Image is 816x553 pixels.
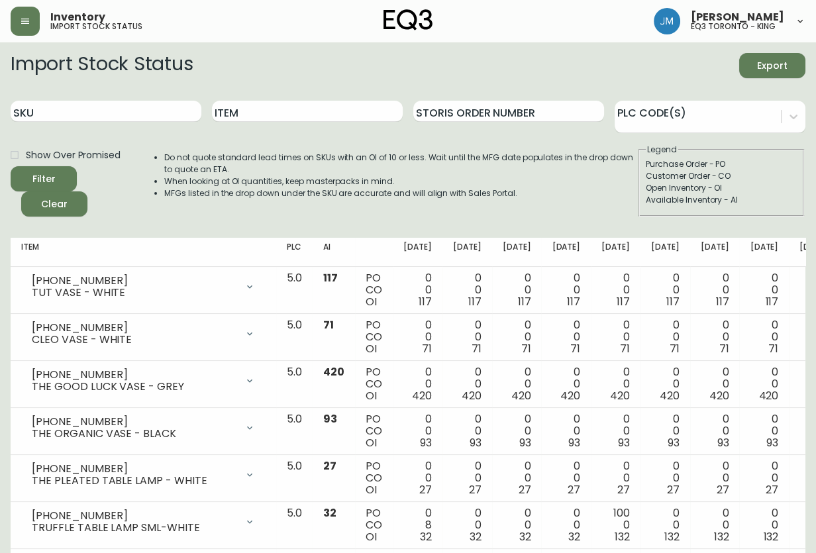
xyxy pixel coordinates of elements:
[601,272,630,308] div: 0 0
[646,144,678,156] legend: Legend
[552,413,580,449] div: 0 0
[366,529,377,544] span: OI
[276,238,313,267] th: PLC
[701,507,729,543] div: 0 0
[453,507,482,543] div: 0 0
[591,238,640,267] th: [DATE]
[276,408,313,455] td: 5.0
[453,319,482,355] div: 0 0
[664,529,680,544] span: 132
[492,238,542,267] th: [DATE]
[615,529,630,544] span: 132
[164,152,637,176] li: Do not quote standard lead times on SKUs with an OI of 10 or less. Wait until the MFG date popula...
[503,272,531,308] div: 0 0
[714,529,729,544] span: 132
[393,238,442,267] th: [DATE]
[618,435,630,450] span: 93
[420,529,432,544] span: 32
[32,522,236,534] div: TRUFFLE TABLE LAMP SML-WHITE
[601,460,630,496] div: 0 0
[568,482,580,497] span: 27
[701,413,729,449] div: 0 0
[739,238,789,267] th: [DATE]
[32,463,236,475] div: [PHONE_NUMBER]
[521,341,531,356] span: 71
[651,319,680,355] div: 0 0
[651,366,680,402] div: 0 0
[403,319,432,355] div: 0 0
[276,502,313,549] td: 5.0
[26,148,121,162] span: Show Over Promised
[617,482,630,497] span: 27
[646,182,797,194] div: Open Inventory - OI
[383,9,433,30] img: logo
[420,435,432,450] span: 93
[403,272,432,308] div: 0 0
[620,341,630,356] span: 71
[453,413,482,449] div: 0 0
[519,482,531,497] span: 27
[660,388,680,403] span: 420
[21,319,266,348] div: [PHONE_NUMBER]CLEO VASE - WHITE
[21,507,266,536] div: [PHONE_NUMBER]TRUFFLE TABLE LAMP SML-WHITE
[701,272,729,308] div: 0 0
[503,507,531,543] div: 0 0
[640,238,690,267] th: [DATE]
[519,435,531,450] span: 93
[560,388,580,403] span: 420
[519,529,531,544] span: 32
[503,413,531,449] div: 0 0
[323,270,338,285] span: 117
[32,416,236,428] div: [PHONE_NUMBER]
[670,341,680,356] span: 71
[568,529,580,544] span: 32
[21,366,266,395] div: [PHONE_NUMBER]THE GOOD LUCK VASE - GREY
[709,388,729,403] span: 420
[403,413,432,449] div: 0 0
[32,428,236,440] div: THE ORGANIC VASE - BLACK
[739,53,805,78] button: Export
[11,166,77,191] button: Filter
[472,341,482,356] span: 71
[313,238,355,267] th: AI
[552,507,580,543] div: 0 0
[552,272,580,308] div: 0 0
[601,319,630,355] div: 0 0
[462,388,482,403] span: 420
[766,482,778,497] span: 27
[765,294,778,309] span: 117
[366,507,382,543] div: PO CO
[610,388,630,403] span: 420
[568,435,580,450] span: 93
[366,413,382,449] div: PO CO
[768,341,778,356] span: 71
[750,272,778,308] div: 0 0
[601,413,630,449] div: 0 0
[701,319,729,355] div: 0 0
[750,366,778,402] div: 0 0
[719,341,729,356] span: 71
[503,460,531,496] div: 0 0
[276,314,313,361] td: 5.0
[468,294,482,309] span: 117
[366,460,382,496] div: PO CO
[32,334,236,346] div: CLEO VASE - WHITE
[366,482,377,497] span: OI
[651,507,680,543] div: 0 0
[403,366,432,402] div: 0 0
[11,238,276,267] th: Item
[32,510,236,522] div: [PHONE_NUMBER]
[470,435,482,450] span: 93
[750,507,778,543] div: 0 0
[366,341,377,356] span: OI
[21,191,87,217] button: Clear
[412,388,432,403] span: 420
[666,294,680,309] span: 117
[453,460,482,496] div: 0 0
[164,187,637,199] li: MFGs listed in the drop down under the SKU are accurate and will align with Sales Portal.
[276,361,313,408] td: 5.0
[570,341,580,356] span: 71
[750,319,778,355] div: 0 0
[617,294,630,309] span: 117
[667,482,680,497] span: 27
